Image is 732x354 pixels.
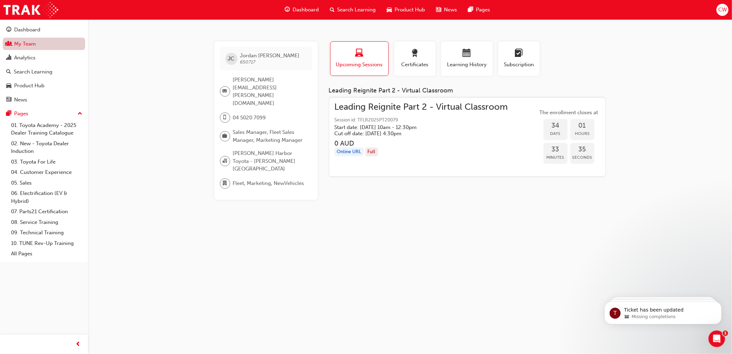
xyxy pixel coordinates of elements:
a: 09. Technical Training [8,227,85,238]
span: car-icon [6,83,11,89]
a: 03. Toyota For Life [8,157,85,167]
a: Analytics [3,51,85,64]
a: 07. Parts21 Certification [8,206,85,217]
span: Learning History [446,61,488,69]
button: CW [716,4,729,16]
span: email-icon [223,87,227,96]
button: Pages [3,107,85,120]
span: 34 [543,122,568,130]
span: The enrollment closes at [538,109,600,117]
div: Online URL [335,147,364,157]
a: car-iconProduct Hub [382,3,431,17]
span: people-icon [6,41,11,47]
img: Trak [3,2,58,18]
span: pages-icon [468,6,474,14]
a: 08. Service Training [8,217,85,228]
a: search-iconSearch Learning [324,3,382,17]
span: 01 [570,122,594,130]
button: Learning History [441,41,493,76]
div: Dashboard [14,26,40,34]
h5: Cut off date: [DATE] 4:30pm [335,130,497,137]
span: up-icon [78,109,82,118]
span: Fleet, Marketing, NewVehicles [233,179,304,187]
span: [PERSON_NAME] Harbor Toyota - [PERSON_NAME][GEOGRAPHIC_DATA] [233,149,307,173]
span: department-icon [223,179,227,188]
h3: 0 AUD [335,139,508,147]
span: guage-icon [285,6,290,14]
a: News [3,94,85,106]
span: News [444,6,457,14]
span: Subscription [504,61,535,69]
span: prev-icon [76,340,81,349]
a: Dashboard [3,23,85,36]
span: Search Learning [337,6,376,14]
a: 01. Toyota Academy - 2025 Dealer Training Catalogue [8,120,85,138]
span: Leading Reignite Part 2 - Virtual Classroom [335,103,508,111]
h5: Start date: [DATE] 10am - 12:30pm [335,124,497,130]
button: Certificates [394,41,436,76]
a: Leading Reignite Part 2 - Virtual ClassroomSession id: TFLR2025PT20079Start date: [DATE] 10am - 1... [335,103,600,171]
span: laptop-icon [355,49,364,58]
span: Certificates [399,61,430,69]
span: 650717 [240,59,256,65]
a: Product Hub [3,79,85,92]
div: Leading Reignite Part 2 - Virtual Classroom [329,87,606,95]
span: briefcase-icon [223,132,227,141]
span: news-icon [436,6,441,14]
span: Seconds [570,154,594,161]
div: Full [365,147,378,157]
div: Analytics [14,54,35,62]
span: 35 [570,146,594,154]
span: Product Hub [395,6,425,14]
button: Upcoming Sessions [330,41,389,76]
a: news-iconNews [431,3,463,17]
iframe: Intercom notifications message [594,287,732,335]
a: guage-iconDashboard [279,3,324,17]
span: Upcoming Sessions [336,61,383,69]
a: 10. TUNE Rev-Up Training [8,238,85,249]
span: JC [228,55,235,63]
span: 1 [723,331,728,336]
button: Subscription [498,41,540,76]
span: Hours [570,130,594,138]
span: organisation-icon [223,157,227,166]
span: Days [543,130,568,138]
a: pages-iconPages [463,3,496,17]
span: Session id: TFLR2025PT20079 [335,116,508,124]
a: 04. Customer Experience [8,167,85,178]
span: 33 [543,146,568,154]
span: learningplan-icon [515,49,523,58]
span: Pages [476,6,490,14]
span: [PERSON_NAME][EMAIL_ADDRESS][PERSON_NAME][DOMAIN_NAME] [233,76,307,107]
span: Jordan [PERSON_NAME] [240,52,300,59]
a: 05. Sales [8,178,85,188]
span: calendar-icon [463,49,471,58]
span: Sales Manager, Fleet Sales Manager, Marketing Manager [233,128,307,144]
a: 06. Electrification (EV & Hybrid) [8,188,85,206]
div: Search Learning [14,68,52,76]
span: car-icon [387,6,392,14]
span: 04 5020 7099 [233,114,266,122]
span: mobile-icon [223,113,227,122]
div: Pages [14,110,28,118]
span: search-icon [6,69,11,75]
span: chart-icon [6,55,11,61]
span: award-icon [411,49,419,58]
span: pages-icon [6,111,11,117]
span: guage-icon [6,27,11,33]
a: Search Learning [3,66,85,78]
a: All Pages [8,248,85,259]
a: My Team [3,38,85,50]
span: Minutes [543,154,568,161]
button: DashboardMy TeamAnalyticsSearch LearningProduct HubNews [3,22,85,107]
iframe: Intercom live chat [709,331,725,347]
span: news-icon [6,97,11,103]
span: search-icon [330,6,335,14]
span: Dashboard [293,6,319,14]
